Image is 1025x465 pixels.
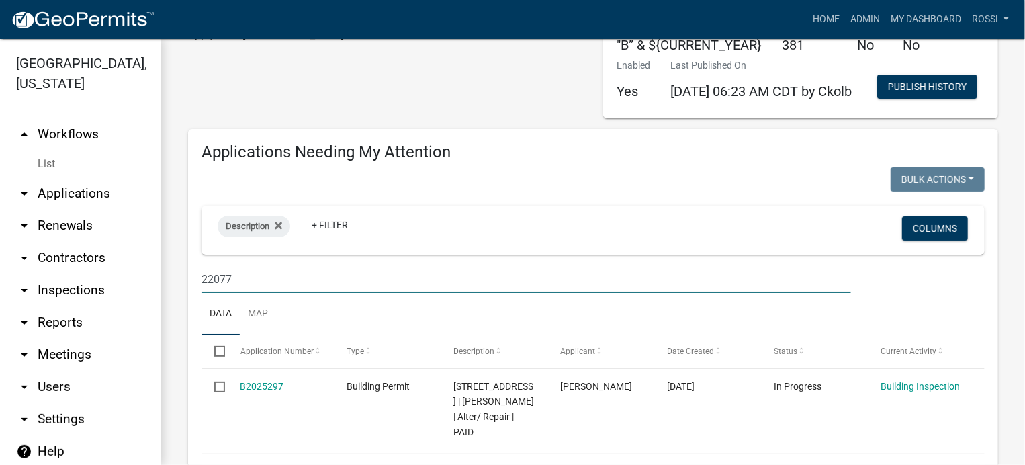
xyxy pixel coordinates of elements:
[226,221,269,231] span: Description
[881,381,960,392] a: Building Inspection
[301,213,359,237] a: + Filter
[877,83,977,93] wm-modal-confirm: Workflow Publish History
[877,75,977,99] button: Publish History
[16,379,32,395] i: arrow_drop_down
[227,335,334,368] datatable-header-cell: Application Number
[670,58,852,73] p: Last Published On
[560,347,595,356] span: Applicant
[782,37,837,53] h5: 381
[774,347,797,356] span: Status
[667,381,695,392] span: 08/28/2025
[240,293,276,336] a: Map
[240,381,284,392] a: B2025297
[16,411,32,427] i: arrow_drop_down
[441,335,547,368] datatable-header-cell: Description
[202,293,240,336] a: Data
[868,335,975,368] datatable-header-cell: Current Activity
[202,142,985,162] h4: Applications Needing My Attention
[16,314,32,331] i: arrow_drop_down
[967,7,1014,32] a: RossL
[885,7,967,32] a: My Dashboard
[16,218,32,234] i: arrow_drop_down
[667,347,714,356] span: Date Created
[240,347,314,356] span: Application Number
[774,381,821,392] span: In Progress
[654,335,761,368] datatable-header-cell: Date Created
[845,7,885,32] a: Admin
[453,347,494,356] span: Description
[891,167,985,192] button: Bulk Actions
[16,126,32,142] i: arrow_drop_up
[347,347,365,356] span: Type
[881,347,936,356] span: Current Activity
[16,347,32,363] i: arrow_drop_down
[453,381,534,437] span: 22077 TROUT AVE | 130810030 | KORN,LAVONNE | Alter/ Repair | PAID
[202,265,851,293] input: Search for applications
[16,443,32,460] i: help
[857,37,883,53] h5: No
[761,335,868,368] datatable-header-cell: Status
[16,185,32,202] i: arrow_drop_down
[334,335,441,368] datatable-header-cell: Type
[807,7,845,32] a: Home
[902,216,968,241] button: Columns
[670,83,852,99] span: [DATE] 06:23 AM CDT by Ckolb
[617,83,650,99] h5: Yes
[347,381,410,392] span: Building Permit
[560,381,632,392] span: Lavonne Korn
[617,37,762,53] h5: "B” & ${CURRENT_YEAR}
[903,37,939,53] h5: No
[617,58,650,73] p: Enabled
[547,335,654,368] datatable-header-cell: Applicant
[16,250,32,266] i: arrow_drop_down
[16,282,32,298] i: arrow_drop_down
[202,335,227,368] datatable-header-cell: Select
